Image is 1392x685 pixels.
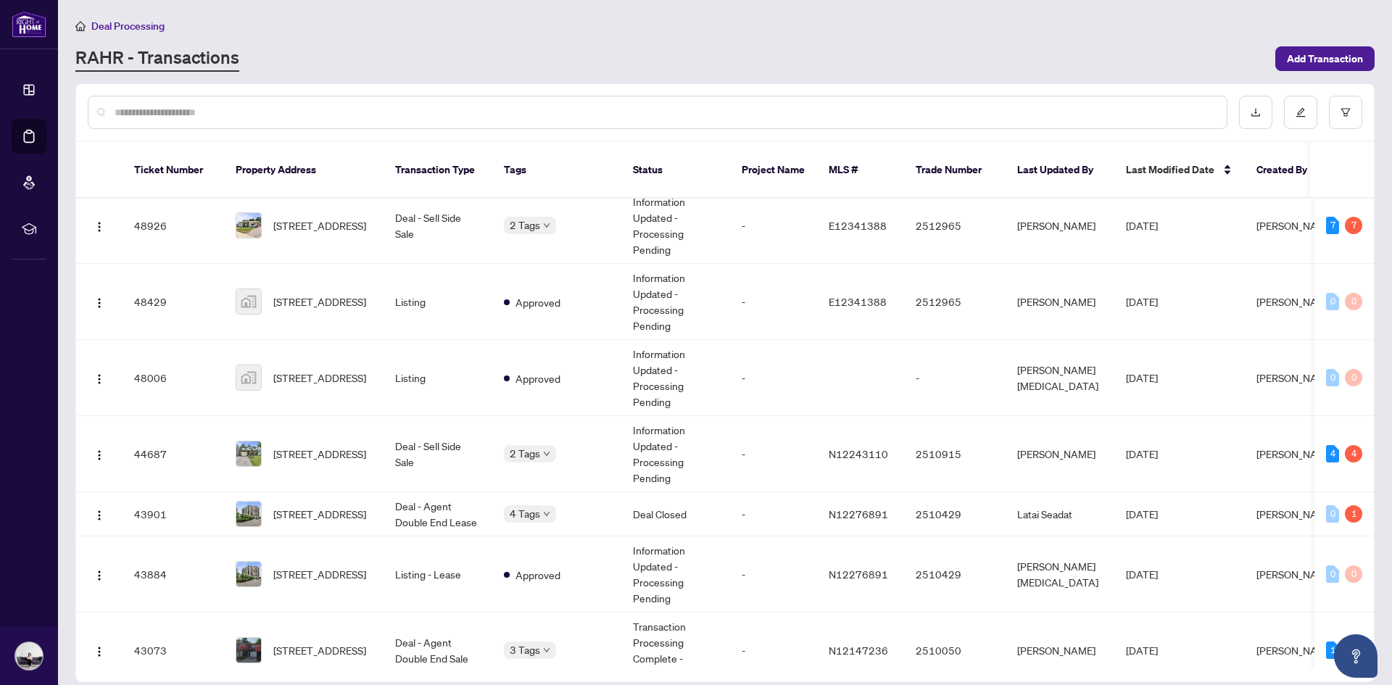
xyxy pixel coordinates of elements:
[1256,507,1335,520] span: [PERSON_NAME]
[94,510,105,521] img: Logo
[1251,107,1261,117] span: download
[1345,293,1362,310] div: 0
[1126,568,1158,581] span: [DATE]
[88,214,111,237] button: Logo
[1126,295,1158,308] span: [DATE]
[1329,96,1362,129] button: filter
[94,570,105,581] img: Logo
[88,290,111,313] button: Logo
[730,188,817,264] td: -
[1126,507,1158,520] span: [DATE]
[224,142,384,199] th: Property Address
[730,264,817,340] td: -
[236,441,261,466] img: thumbnail-img
[1006,492,1114,536] td: Latai Seadat
[1126,644,1158,657] span: [DATE]
[510,445,540,462] span: 2 Tags
[1326,369,1339,386] div: 0
[543,450,550,457] span: down
[1239,96,1272,129] button: download
[904,416,1006,492] td: 2510915
[88,366,111,389] button: Logo
[1334,634,1377,678] button: Open asap
[1114,142,1245,199] th: Last Modified Date
[15,642,43,670] img: Profile Icon
[621,536,730,613] td: Information Updated - Processing Pending
[1126,162,1214,178] span: Last Modified Date
[817,142,904,199] th: MLS #
[1256,219,1335,232] span: [PERSON_NAME]
[12,11,46,38] img: logo
[1006,536,1114,613] td: [PERSON_NAME][MEDICAL_DATA]
[1326,642,1339,659] div: 1
[1345,505,1362,523] div: 1
[273,294,366,310] span: [STREET_ADDRESS]
[1326,293,1339,310] div: 0
[236,213,261,238] img: thumbnail-img
[621,142,730,199] th: Status
[94,373,105,385] img: Logo
[1256,295,1335,308] span: [PERSON_NAME]
[904,188,1006,264] td: 2512965
[88,442,111,465] button: Logo
[88,562,111,586] button: Logo
[543,222,550,229] span: down
[621,492,730,536] td: Deal Closed
[621,264,730,340] td: Information Updated - Processing Pending
[123,416,224,492] td: 44687
[515,567,560,583] span: Approved
[1284,96,1317,129] button: edit
[904,492,1006,536] td: 2510429
[1345,369,1362,386] div: 0
[273,506,366,522] span: [STREET_ADDRESS]
[273,566,366,582] span: [STREET_ADDRESS]
[510,642,540,658] span: 3 Tags
[384,536,492,613] td: Listing - Lease
[384,142,492,199] th: Transaction Type
[730,142,817,199] th: Project Name
[94,297,105,309] img: Logo
[123,536,224,613] td: 43884
[91,20,165,33] span: Deal Processing
[1341,107,1351,117] span: filter
[94,646,105,657] img: Logo
[1006,142,1114,199] th: Last Updated By
[273,370,366,386] span: [STREET_ADDRESS]
[621,188,730,264] td: Information Updated - Processing Pending
[236,365,261,390] img: thumbnail-img
[904,264,1006,340] td: 2512965
[236,562,261,586] img: thumbnail-img
[904,142,1006,199] th: Trade Number
[1126,219,1158,232] span: [DATE]
[515,370,560,386] span: Approved
[1326,505,1339,523] div: 0
[730,536,817,613] td: -
[1345,565,1362,583] div: 0
[1326,445,1339,462] div: 4
[730,416,817,492] td: -
[1126,447,1158,460] span: [DATE]
[829,644,888,657] span: N12147236
[1006,416,1114,492] td: [PERSON_NAME]
[94,449,105,461] img: Logo
[1256,644,1335,657] span: [PERSON_NAME]
[236,289,261,314] img: thumbnail-img
[829,295,887,308] span: E12341388
[384,188,492,264] td: Deal - Sell Side Sale
[621,416,730,492] td: Information Updated - Processing Pending
[543,647,550,654] span: down
[1256,447,1335,460] span: [PERSON_NAME]
[1326,217,1339,234] div: 7
[384,416,492,492] td: Deal - Sell Side Sale
[829,507,888,520] span: N12276891
[273,642,366,658] span: [STREET_ADDRESS]
[236,502,261,526] img: thumbnail-img
[123,492,224,536] td: 43901
[1245,142,1332,199] th: Created By
[1126,371,1158,384] span: [DATE]
[515,294,560,310] span: Approved
[1296,107,1306,117] span: edit
[123,340,224,416] td: 48006
[829,219,887,232] span: E12341388
[543,510,550,518] span: down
